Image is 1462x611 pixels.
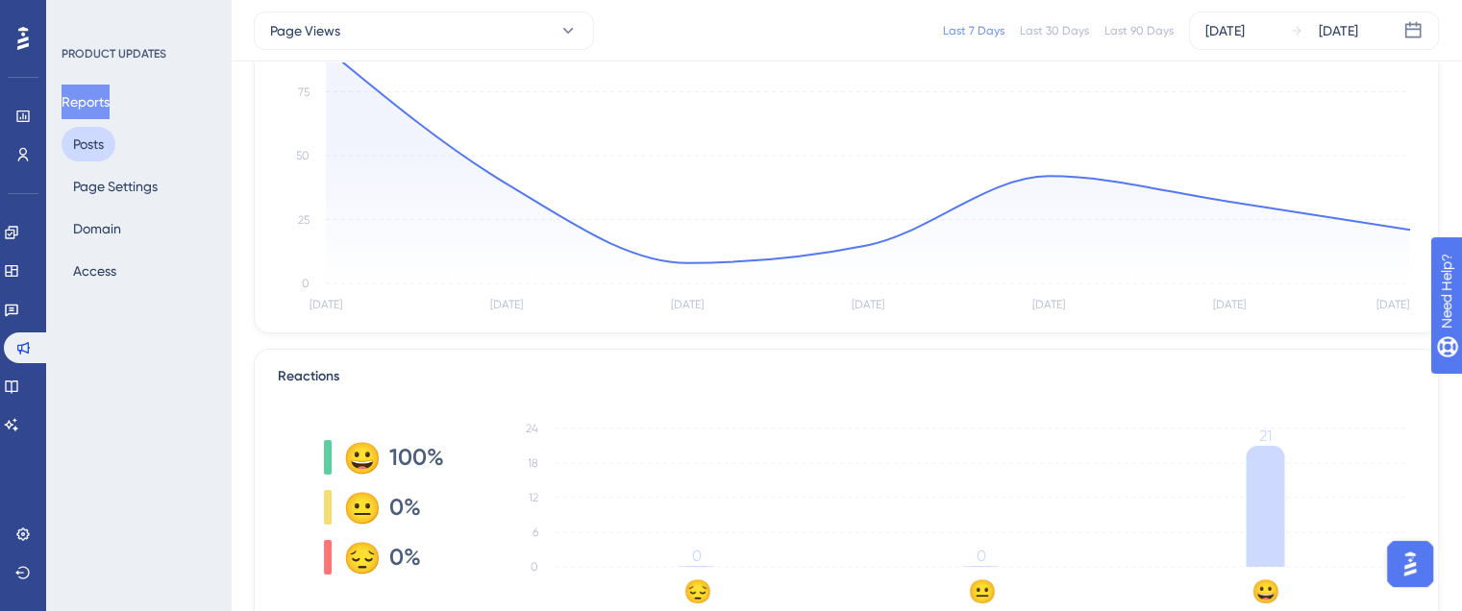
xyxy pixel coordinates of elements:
tspan: 0 [692,547,702,565]
span: Page Views [270,19,340,42]
div: Reactions [278,365,1415,388]
tspan: 6 [533,525,538,539]
tspan: 25 [298,213,310,227]
span: 0% [389,542,421,573]
button: Page Views [254,12,594,50]
iframe: UserGuiding AI Assistant Launcher [1381,535,1439,593]
text: 😔 [683,577,712,605]
div: 😀 [343,442,374,473]
div: Last 7 Days [943,23,1004,38]
span: 100% [389,442,444,473]
div: Last 30 Days [1020,23,1089,38]
tspan: [DATE] [310,298,342,311]
button: Page Settings [62,169,169,204]
tspan: [DATE] [1032,298,1065,311]
tspan: 0 [531,560,538,574]
tspan: 18 [528,456,538,470]
tspan: 75 [298,86,310,99]
tspan: [DATE] [1375,298,1408,311]
span: 0% [389,492,421,523]
span: Need Help? [45,5,120,28]
button: Access [62,254,128,288]
button: Domain [62,211,133,246]
button: Posts [62,127,115,161]
tspan: [DATE] [490,298,523,311]
tspan: 12 [529,491,538,504]
text: 😐 [968,577,997,605]
div: [DATE] [1319,19,1358,42]
tspan: 0 [302,277,310,290]
div: Last 90 Days [1104,23,1174,38]
tspan: 50 [296,149,310,162]
tspan: 24 [526,422,538,435]
tspan: 0 [977,547,986,565]
tspan: [DATE] [671,298,704,311]
tspan: 21 [1259,427,1272,445]
tspan: [DATE] [852,298,884,311]
text: 😀 [1251,577,1280,605]
tspan: [DATE] [1213,298,1246,311]
div: 😔 [343,542,374,573]
div: [DATE] [1205,19,1245,42]
button: Reports [62,85,110,119]
div: 😐 [343,492,374,523]
div: PRODUCT UPDATES [62,46,166,61]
